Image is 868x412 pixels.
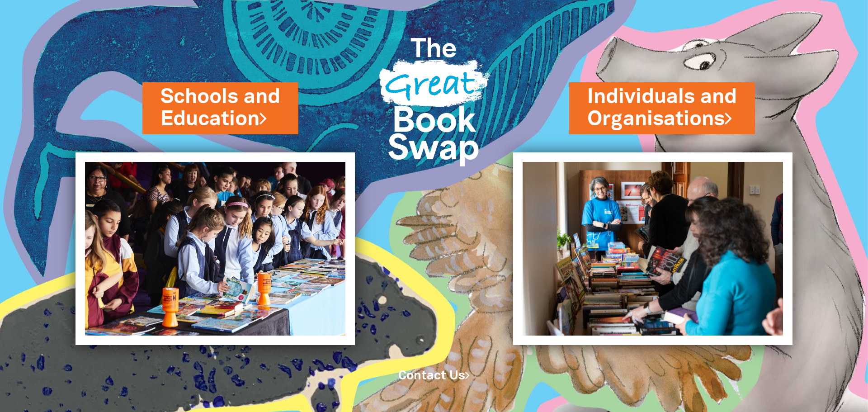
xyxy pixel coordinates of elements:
[368,11,500,185] img: Great Bookswap logo
[160,83,280,133] a: Schools andEducation
[75,152,355,345] img: Schools and Education
[398,370,470,382] a: Contact Us
[587,83,737,133] a: Individuals andOrganisations
[513,152,793,345] img: Individuals and Organisations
